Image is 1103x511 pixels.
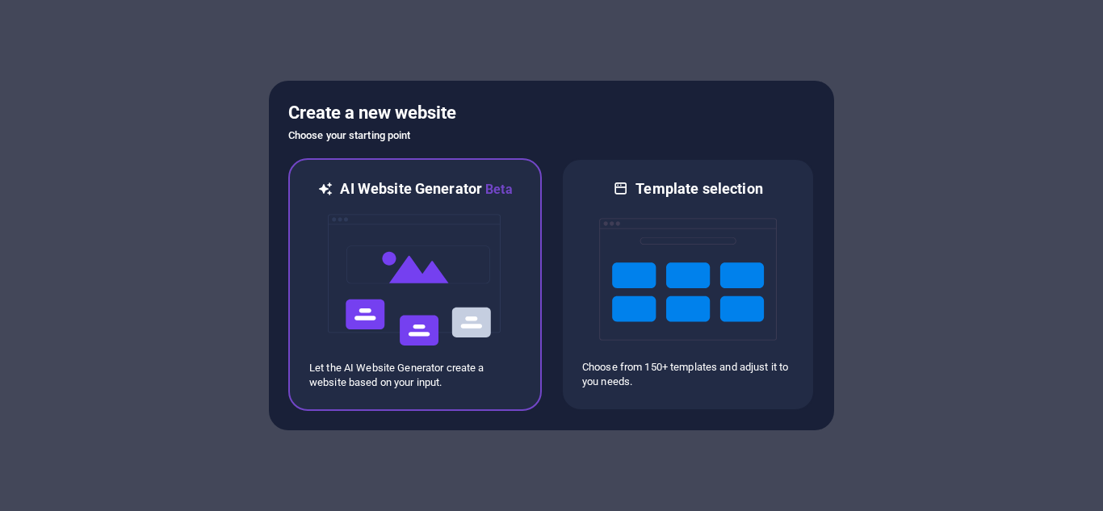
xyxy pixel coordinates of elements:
[326,199,504,361] img: ai
[309,361,521,390] p: Let the AI Website Generator create a website based on your input.
[482,182,513,197] span: Beta
[340,179,512,199] h6: AI Website Generator
[288,100,815,126] h5: Create a new website
[561,158,815,411] div: Template selectionChoose from 150+ templates and adjust it to you needs.
[582,360,794,389] p: Choose from 150+ templates and adjust it to you needs.
[288,126,815,145] h6: Choose your starting point
[288,158,542,411] div: AI Website GeneratorBetaaiLet the AI Website Generator create a website based on your input.
[635,179,762,199] h6: Template selection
